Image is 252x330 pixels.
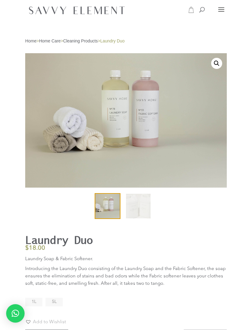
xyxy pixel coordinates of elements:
[61,39,63,43] span: >
[25,245,29,251] span: $
[100,39,124,43] span: Laundry Duo
[25,39,37,43] a: Home
[32,300,36,304] span: 1L
[25,38,227,44] nav: Breadcrumb
[45,298,63,306] li: 5L
[25,298,42,306] li: 1L
[95,194,120,218] img: Laundry Duo
[98,39,100,43] span: >
[39,39,61,43] a: Home Care
[37,39,39,43] span: >
[26,3,127,16] img: SavvyElement
[211,58,222,69] a: View full-screen image gallery
[33,320,66,324] span: Add to Wishlist
[126,194,151,218] img: Laundry Duo - Image 2
[52,300,57,304] span: 5L
[25,245,45,251] bdi: 18.00
[25,319,66,325] a: Add to Wishlist
[25,256,227,265] p: Laundry Soap & Fabric Softener.
[25,234,176,246] h1: Laundry Duo
[63,39,98,43] a: Cleaning Products
[25,53,227,188] img: Laundry Duo
[25,265,227,288] p: Introducing the Laundry Duo consisting of the Laundry Soap and the Fabric Softener, the soap ensu...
